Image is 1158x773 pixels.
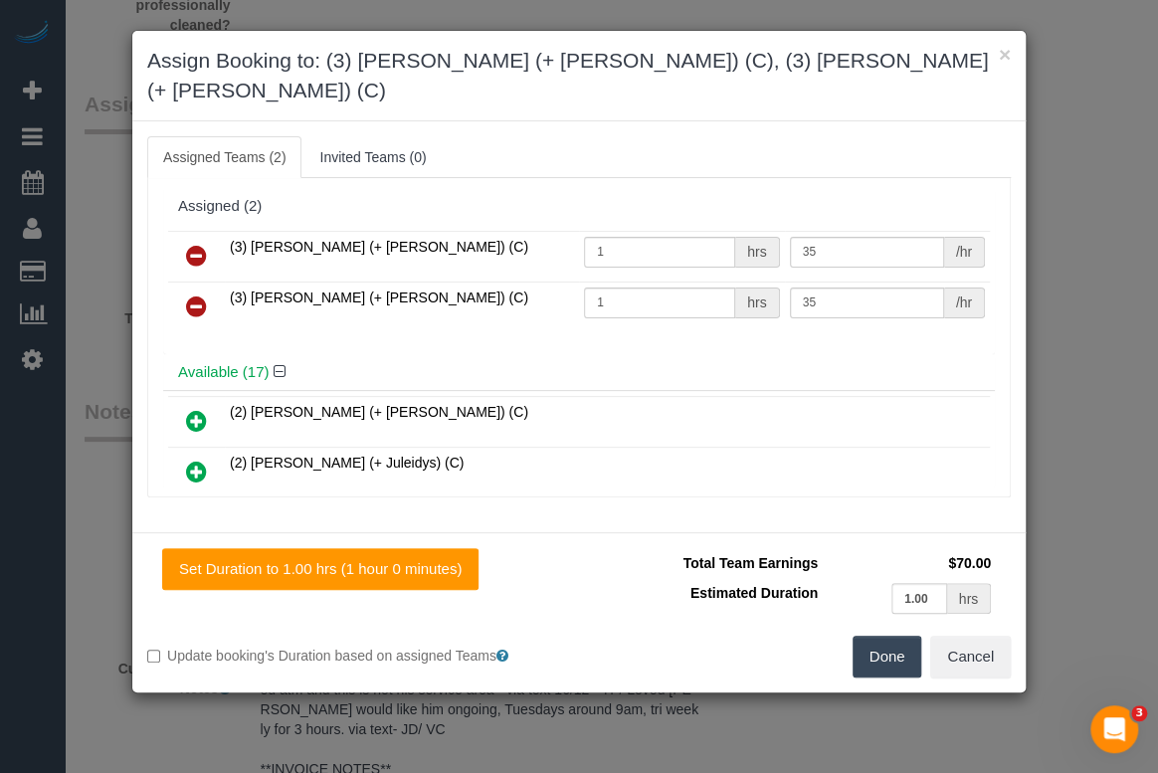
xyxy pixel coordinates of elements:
[944,237,985,268] div: /hr
[230,404,528,420] span: (2) [PERSON_NAME] (+ [PERSON_NAME]) (C)
[1090,705,1138,753] iframe: Intercom live chat
[1131,705,1147,721] span: 3
[823,548,996,578] td: $70.00
[178,364,980,381] h4: Available (17)
[930,636,1011,677] button: Cancel
[147,136,301,178] a: Assigned Teams (2)
[594,548,823,578] td: Total Team Earnings
[947,583,991,614] div: hrs
[303,136,442,178] a: Invited Teams (0)
[853,636,922,677] button: Done
[735,237,779,268] div: hrs
[147,650,160,663] input: Update booking's Duration based on assigned Teams
[230,290,528,305] span: (3) [PERSON_NAME] (+ [PERSON_NAME]) (C)
[690,585,818,601] span: Estimated Duration
[230,455,464,471] span: (2) [PERSON_NAME] (+ Juleidys) (C)
[735,288,779,318] div: hrs
[147,646,564,666] label: Update booking's Duration based on assigned Teams
[178,198,980,215] div: Assigned (2)
[162,548,479,590] button: Set Duration to 1.00 hrs (1 hour 0 minutes)
[147,46,1011,105] h3: Assign Booking to: (3) [PERSON_NAME] (+ [PERSON_NAME]) (C), (3) [PERSON_NAME] (+ [PERSON_NAME]) (C)
[944,288,985,318] div: /hr
[999,44,1011,65] button: ×
[230,239,528,255] span: (3) [PERSON_NAME] (+ [PERSON_NAME]) (C)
